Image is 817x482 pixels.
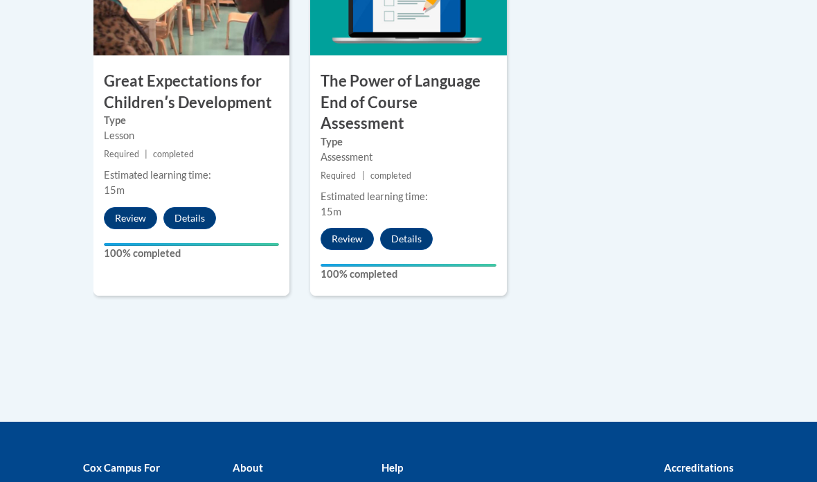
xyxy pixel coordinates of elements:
[104,208,157,230] button: Review
[145,150,147,160] span: |
[381,462,403,474] b: Help
[104,185,125,197] span: 15m
[153,150,194,160] span: completed
[321,150,496,166] div: Assessment
[163,208,216,230] button: Details
[321,135,496,150] label: Type
[321,206,341,218] span: 15m
[321,190,496,205] div: Estimated learning time:
[104,114,279,129] label: Type
[370,171,411,181] span: completed
[104,129,279,144] div: Lesson
[362,171,365,181] span: |
[321,265,496,267] div: Your progress
[380,229,433,251] button: Details
[83,462,160,474] b: Cox Campus For
[233,462,263,474] b: About
[321,267,496,283] label: 100% completed
[664,462,734,474] b: Accreditations
[104,244,279,247] div: Your progress
[310,71,506,135] h3: The Power of Language End of Course Assessment
[104,168,279,184] div: Estimated learning time:
[104,247,279,262] label: 100% completed
[104,150,139,160] span: Required
[93,71,289,114] h3: Great Expectations for Childrenʹs Development
[321,171,356,181] span: Required
[321,229,374,251] button: Review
